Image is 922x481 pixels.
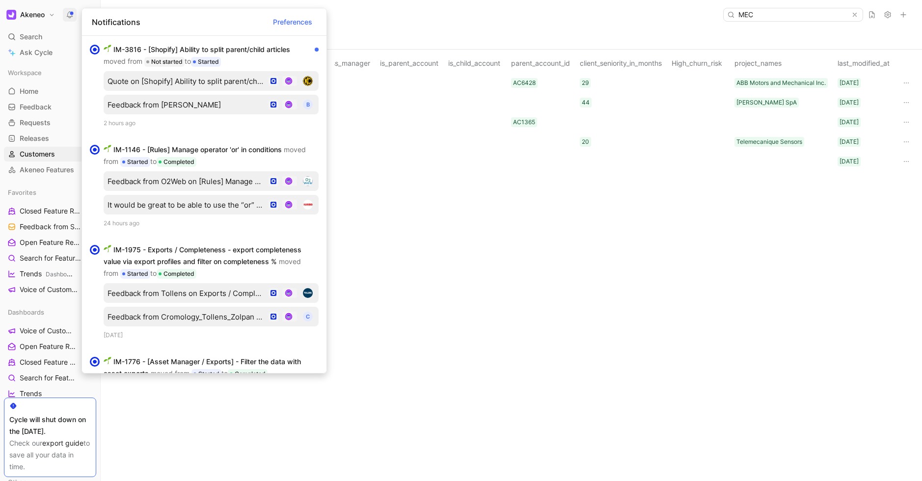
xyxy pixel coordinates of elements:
[104,307,319,326] button: Feedback from Cromology_Tollens_Zolpan on Exports / Completeness - export completeness value via ...
[108,100,265,109] div: Feedback from [PERSON_NAME]
[108,289,265,298] div: Feedback from Tollens on Exports / Completeness - export completeness value via export profiles a...
[104,356,111,364] img: 🌱
[286,78,291,83] img: avatar
[157,269,196,279] div: Completed
[104,244,111,252] img: 🌱
[120,157,150,167] div: Started
[286,314,291,319] img: avatar
[104,244,311,279] div: IM-1975 - Exports / Completeness - export completeness value via export profiles and filter on co...
[286,290,291,295] img: avatar
[104,44,111,52] img: 🌱
[108,77,265,86] div: Quote on [Shopify] Ability to split parent/child articles
[104,171,319,191] button: Feedback from O2Web on [Rules] Manage operator "or"avatarlogo
[104,44,311,67] div: IM-3816 - [Shopify] Ability to split parent/child articles
[82,136,326,236] div: 🌱IM-1146 - [Rules] Manage operator 'or' in conditions moved from StartedtoCompletedFeedback from ...
[104,330,319,340] div: [DATE]
[228,369,268,379] div: Completed
[150,157,157,165] span: to
[144,57,185,67] div: Not started
[269,14,317,30] button: Preferences
[104,144,311,167] div: IM-1146 - [Rules] Manage operator 'or' in conditions
[108,177,265,186] div: Feedback from O2Web on [Rules] Manage operator "or"
[286,178,291,184] img: avatar
[303,100,313,109] div: B
[82,236,326,348] div: 🌱IM-1975 - Exports / Completeness - export completeness value via export profiles and filter on c...
[104,144,111,152] img: 🌱
[191,57,221,67] div: Started
[151,369,190,377] span: moved from
[286,102,291,107] img: avatar
[185,57,191,65] span: to
[82,348,326,425] div: 🌱IM-1776 - [Asset Manager / Exports] - Filter the data with asset exports moved from StartedtoCom...
[273,16,312,28] span: Preferences
[104,95,319,114] button: Feedback from [PERSON_NAME]avatarB
[303,176,313,186] img: logo
[157,157,196,167] div: Completed
[150,269,157,277] span: to
[104,57,142,65] span: moved from
[303,200,313,210] img: logo
[303,312,313,321] div: C
[104,71,319,91] button: Quote on [Shopify] Ability to split parent/child articlesavatarlogo
[286,202,291,207] img: avatar
[303,288,313,298] img: logo
[92,16,140,28] span: Notifications
[104,195,319,214] button: It would be great to be able to use the “or” operatoravatarlogo
[120,269,150,279] div: Started
[82,36,326,136] div: 🌱IM-3816 - [Shopify] Ability to split parent/child articles moved from Not startedtoStartedQuote ...
[104,356,311,379] div: IM-1776 - [Asset Manager / Exports] - Filter the data with asset exports
[104,118,319,128] div: 2 hours ago
[108,312,265,321] div: Feedback from Cromology_Tollens_Zolpan on Exports / Completeness - export completeness value via ...
[191,369,221,379] div: Started
[108,200,265,210] div: It would be great to be able to use the “or” operator
[104,283,319,303] button: Feedback from Tollens on Exports / Completeness - export completeness value via export profiles a...
[303,76,313,86] img: logo
[221,369,228,377] span: to
[104,218,319,228] div: 24 hours ago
